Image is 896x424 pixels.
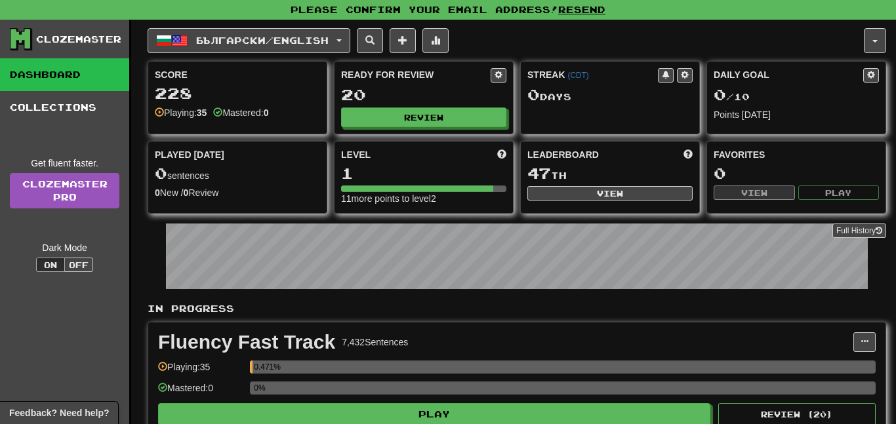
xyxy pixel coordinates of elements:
button: Search sentences [357,28,383,53]
div: Get fluent faster. [10,157,119,170]
div: sentences [155,165,320,182]
div: Ready for Review [341,68,491,81]
span: / 10 [714,91,750,102]
a: Resend [558,4,605,15]
span: Български / English [196,35,329,46]
span: 0 [155,164,167,182]
span: 47 [527,164,551,182]
span: Played [DATE] [155,148,224,161]
div: Fluency Fast Track [158,332,335,352]
span: Leaderboard [527,148,599,161]
button: Full History [832,223,886,238]
div: Clozemaster [36,33,121,46]
button: Add sentence to collection [390,28,416,53]
a: (CDT) [567,71,588,80]
div: Playing: [155,106,207,119]
div: Day s [527,87,693,104]
div: th [527,165,693,182]
div: 1 [341,165,506,182]
a: ClozemasterPro [10,173,119,208]
span: 0 [527,85,540,104]
div: Mastered: 0 [158,381,243,403]
div: 0 [714,165,879,182]
div: New / Review [155,186,320,199]
p: In Progress [148,302,886,315]
div: Mastered: [213,106,268,119]
div: Score [155,68,320,81]
span: Score more points to level up [497,148,506,161]
div: Favorites [714,148,879,161]
button: Български/English [148,28,350,53]
strong: 35 [197,107,207,118]
span: Open feedback widget [9,406,109,419]
button: Off [64,258,93,272]
button: View [527,186,693,201]
div: Points [DATE] [714,108,879,121]
strong: 0 [155,187,160,198]
span: 0 [714,85,726,104]
button: Review [341,107,506,127]
div: 11 more points to level 2 [341,192,506,205]
div: Playing: 35 [158,360,243,382]
span: This week in points, UTC [683,148,693,161]
div: 20 [341,87,506,103]
strong: 0 [184,187,189,198]
div: Dark Mode [10,241,119,254]
button: On [36,258,65,272]
div: Streak [527,68,658,81]
strong: 0 [264,107,269,118]
div: Daily Goal [714,68,863,83]
button: More stats [422,28,449,53]
span: Level [341,148,371,161]
div: 228 [155,85,320,102]
button: Play [798,185,880,200]
button: View [714,185,795,200]
div: 7,432 Sentences [342,336,408,349]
